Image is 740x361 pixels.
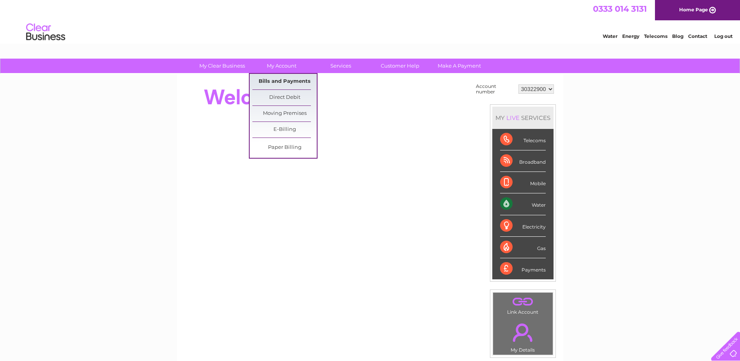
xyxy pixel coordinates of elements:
[493,292,553,317] td: Link Account
[714,33,733,39] a: Log out
[672,33,683,39] a: Blog
[252,74,317,89] a: Bills and Payments
[500,172,546,193] div: Mobile
[493,317,553,355] td: My Details
[309,59,373,73] a: Services
[500,193,546,215] div: Water
[252,140,317,155] a: Paper Billing
[368,59,432,73] a: Customer Help
[500,258,546,279] div: Payments
[500,237,546,258] div: Gas
[688,33,707,39] a: Contact
[495,295,551,308] a: .
[500,150,546,172] div: Broadband
[252,90,317,105] a: Direct Debit
[495,319,551,346] a: .
[500,215,546,237] div: Electricity
[26,20,66,44] img: logo.png
[252,106,317,122] a: Moving Premises
[644,33,667,39] a: Telecoms
[190,59,254,73] a: My Clear Business
[505,114,521,122] div: LIVE
[593,4,647,14] a: 0333 014 3131
[603,33,618,39] a: Water
[186,4,555,38] div: Clear Business is a trading name of Verastar Limited (registered in [GEOGRAPHIC_DATA] No. 3667643...
[492,107,554,129] div: MY SERVICES
[500,129,546,150] div: Telecoms
[252,122,317,138] a: E-Billing
[622,33,639,39] a: Energy
[427,59,492,73] a: Make A Payment
[474,82,516,97] td: Account number
[249,59,314,73] a: My Account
